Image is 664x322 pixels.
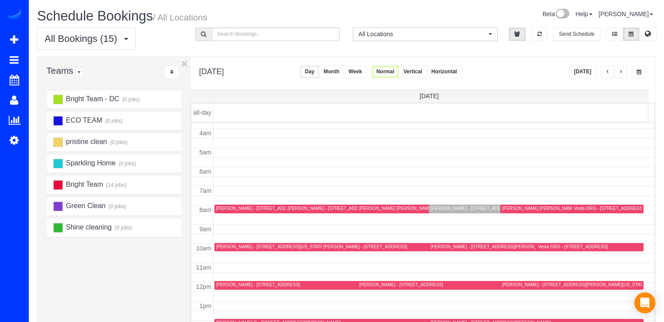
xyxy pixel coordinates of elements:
span: 9am [200,226,211,233]
a: Help [575,10,592,17]
input: Search Bookings.. [212,27,340,41]
div: Open Intercom Messenger [634,292,655,313]
span: Teams [46,65,73,75]
button: Send Schedule [553,27,600,41]
small: (0 jobs) [109,139,128,145]
img: Automaid Logo [5,9,23,21]
button: Month [319,65,344,78]
span: Sparkling Home [65,159,115,167]
span: Shine cleaning [65,223,111,231]
small: (0 jobs) [121,96,140,103]
span: 10am [196,245,211,252]
button: Horizontal [427,65,462,78]
button: Normal [372,65,399,78]
button: [DATE] [569,65,596,78]
span: All Bookings (15) [45,33,121,44]
i: Sort Teams [170,69,173,75]
small: (0 jobs) [104,118,123,124]
img: New interface [555,9,569,20]
span: 12pm [196,283,211,290]
span: Bright Team [65,181,103,188]
span: 1pm [200,302,211,309]
div: [PERSON_NAME] [PERSON_NAME] - [STREET_ADDRESS] [359,206,481,211]
div: [PERSON_NAME] - [STREET_ADDRESS] [323,244,407,250]
a: Beta [542,10,569,17]
span: Schedule Bookings [37,8,153,24]
button: All Bookings (15) [37,27,136,50]
small: (14 jobs) [105,182,126,188]
div: [PERSON_NAME] - [STREET_ADDRESS] [216,282,300,288]
button: All Locations [353,27,498,41]
span: 11am [196,264,211,271]
div: Vesta ORG - [STREET_ADDRESS] [538,244,608,250]
span: 7am [200,187,211,194]
span: pristine clean [65,138,107,145]
div: ... [165,65,179,79]
small: / All Locations [153,13,207,22]
span: all-day [193,109,211,116]
span: All Locations [358,30,486,38]
button: Day [300,65,319,78]
button: Week [344,65,367,78]
div: Vesta ORG - [STREET_ADDRESS] [574,206,643,211]
small: (0 jobs) [107,203,126,209]
span: 6am [200,168,211,175]
button: × [181,58,188,69]
div: [PERSON_NAME] - [STREET_ADDRESS][PERSON_NAME][US_STATE] [502,282,647,288]
span: [DATE] [420,92,439,99]
span: 4am [200,130,211,137]
span: ECO TEAM [65,116,102,124]
div: [PERSON_NAME] - [STREET_ADDRESS] [359,282,443,288]
span: Green Clean [65,202,105,209]
div: [PERSON_NAME] - [STREET_ADDRESS] [216,206,300,211]
span: Bright Team - DC [65,95,119,103]
div: [PERSON_NAME] - [STREET_ADDRESS][US_STATE] [216,244,324,250]
div: [PERSON_NAME] - [STREET_ADDRESS][US_STATE] [288,206,396,211]
div: [PERSON_NAME] - [STREET_ADDRESS][PERSON_NAME] [430,244,550,250]
span: 5am [200,149,211,156]
span: 8am [200,206,211,213]
a: [PERSON_NAME] [599,10,653,17]
small: (0 jobs) [114,225,132,231]
small: (0 jobs) [117,161,136,167]
button: Vertical [399,65,427,78]
h2: [DATE] [199,65,224,76]
div: [PERSON_NAME] - [STREET_ADDRESS] [430,206,514,211]
div: [PERSON_NAME] [PERSON_NAME] - [STREET_ADDRESS] [502,206,623,211]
